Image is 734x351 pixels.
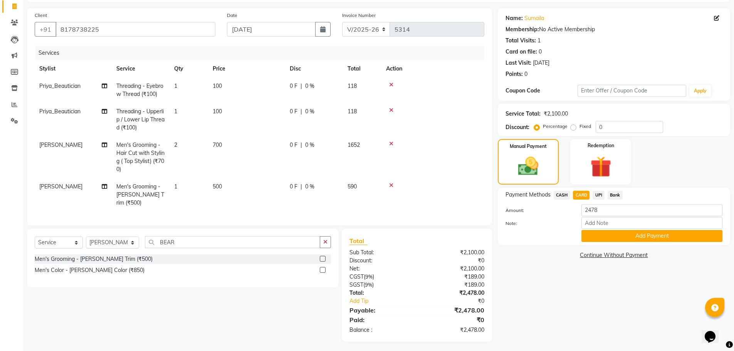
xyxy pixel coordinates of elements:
span: | [301,141,302,149]
div: Men's Color - [PERSON_NAME] Color (₹850) [35,266,144,274]
button: Add Payment [581,230,722,242]
label: Fixed [579,123,591,130]
div: ₹2,478.00 [417,326,490,334]
div: Men's Grooming - [PERSON_NAME] Trim (₹500) [35,255,153,263]
div: Last Visit: [506,59,531,67]
span: 590 [348,183,357,190]
span: 118 [348,82,357,89]
div: Total: [344,289,417,297]
div: Points: [506,70,523,78]
label: Redemption [588,142,614,149]
span: | [301,82,302,90]
a: Continue Without Payment [499,251,729,259]
a: Sumaila [524,14,544,22]
div: [DATE] [533,59,549,67]
span: [PERSON_NAME] [39,183,82,190]
span: Bank [608,191,623,200]
input: Enter Offer / Coupon Code [578,85,686,97]
div: Total Visits: [506,37,536,45]
div: 0 [539,48,542,56]
span: Priya_Beautician [39,108,81,115]
span: 1 [174,108,177,115]
span: 9% [365,274,373,280]
div: ₹2,100.00 [417,249,490,257]
div: No Active Membership [506,25,722,34]
div: Discount: [506,123,529,131]
span: 100 [213,82,222,89]
iframe: chat widget [702,320,726,343]
button: Apply [689,85,711,97]
span: 0 F [290,82,297,90]
div: ₹2,478.00 [417,289,490,297]
span: 118 [348,108,357,115]
span: UPI [593,191,605,200]
div: Paid: [344,315,417,324]
span: 0 F [290,183,297,191]
div: ₹2,100.00 [544,110,568,118]
img: _cash.svg [512,155,545,178]
span: CGST [349,273,364,280]
span: 700 [213,141,222,148]
div: ₹2,100.00 [417,265,490,273]
div: ₹2,478.00 [417,306,490,315]
div: Card on file: [506,48,537,56]
label: Percentage [543,123,568,130]
input: Add Note [581,217,722,229]
div: Coupon Code [506,87,578,95]
span: 0 F [290,107,297,116]
span: Threading - Upperlip / Lower Lip Thread (₹100) [116,108,165,131]
span: 0 % [305,183,314,191]
input: Amount [581,204,722,216]
th: Stylist [35,60,112,77]
span: 500 [213,183,222,190]
div: ( ) [344,281,417,289]
div: Name: [506,14,523,22]
div: Membership: [506,25,539,34]
th: Action [381,60,484,77]
a: Add Tip [344,297,429,305]
span: 0 % [305,107,314,116]
span: 1 [174,183,177,190]
span: 2 [174,141,177,148]
label: Amount: [500,207,576,214]
th: Price [208,60,285,77]
span: 100 [213,108,222,115]
span: Priya_Beautician [39,82,81,89]
span: 1652 [348,141,360,148]
span: Men's Grooming - [PERSON_NAME] Trim (₹500) [116,183,164,206]
div: ₹189.00 [417,273,490,281]
label: Invoice Number [342,12,376,19]
span: 0 % [305,82,314,90]
span: | [301,107,302,116]
span: Payment Methods [506,191,551,199]
div: ₹0 [417,257,490,265]
button: +91 [35,22,56,37]
label: Date [227,12,237,19]
div: ₹0 [429,297,490,305]
label: Client [35,12,47,19]
span: 0 F [290,141,297,149]
div: Services [35,46,490,60]
label: Manual Payment [510,143,547,150]
th: Disc [285,60,343,77]
img: _gift.svg [584,154,618,180]
span: CARD [573,191,590,200]
div: Balance : [344,326,417,334]
div: ₹0 [417,315,490,324]
div: Net: [344,265,417,273]
th: Qty [170,60,208,77]
div: 1 [537,37,541,45]
div: Discount: [344,257,417,265]
div: Sub Total: [344,249,417,257]
th: Service [112,60,170,77]
span: 0 % [305,141,314,149]
input: Search or Scan [145,236,320,248]
div: 0 [524,70,527,78]
span: | [301,183,302,191]
input: Search by Name/Mobile/Email/Code [55,22,215,37]
span: CASH [554,191,570,200]
div: Service Total: [506,110,541,118]
span: Total [349,237,367,245]
span: SGST [349,281,363,288]
span: Threading - Eyebrow Thread (₹100) [116,82,163,97]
